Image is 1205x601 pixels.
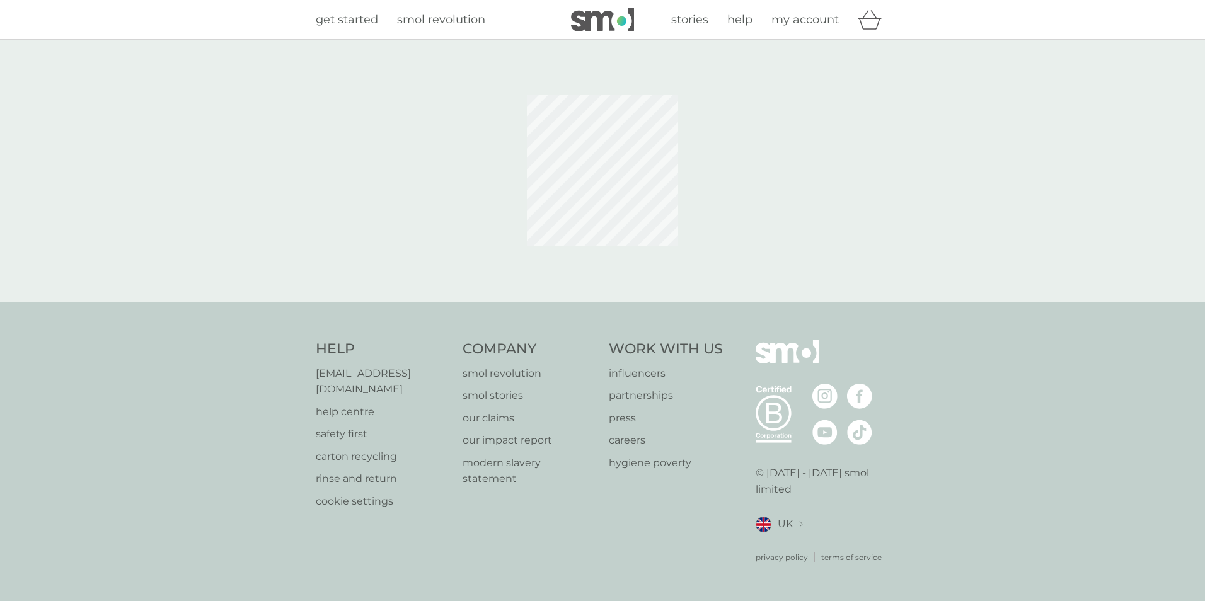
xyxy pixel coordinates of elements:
a: careers [609,432,723,449]
a: privacy policy [756,551,808,563]
a: influencers [609,365,723,382]
img: visit the smol Youtube page [812,420,838,445]
img: select a new location [799,521,803,528]
img: visit the smol Instagram page [812,384,838,409]
span: stories [671,13,708,26]
a: smol revolution [397,11,485,29]
a: press [609,410,723,426]
a: safety first [316,426,450,442]
a: [EMAIL_ADDRESS][DOMAIN_NAME] [316,365,450,398]
a: smol stories [463,387,597,404]
a: rinse and return [316,471,450,487]
img: smol [756,340,819,382]
a: modern slavery statement [463,455,597,487]
h4: Work With Us [609,340,723,359]
h4: Company [463,340,597,359]
a: hygiene poverty [609,455,723,471]
span: UK [778,516,793,532]
img: smol [571,8,634,31]
a: carton recycling [316,449,450,465]
span: get started [316,13,378,26]
a: cookie settings [316,493,450,510]
h4: Help [316,340,450,359]
a: our claims [463,410,597,426]
img: UK flag [756,517,771,532]
a: stories [671,11,708,29]
a: partnerships [609,387,723,404]
a: help centre [316,404,450,420]
span: help [727,13,752,26]
p: © [DATE] - [DATE] smol limited [756,465,890,497]
a: get started [316,11,378,29]
span: my account [771,13,839,26]
a: smol revolution [463,365,597,382]
div: basket [858,7,889,32]
span: smol revolution [397,13,485,26]
a: my account [771,11,839,29]
a: our impact report [463,432,597,449]
a: terms of service [821,551,882,563]
img: visit the smol Tiktok page [847,420,872,445]
a: help [727,11,752,29]
img: visit the smol Facebook page [847,384,872,409]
